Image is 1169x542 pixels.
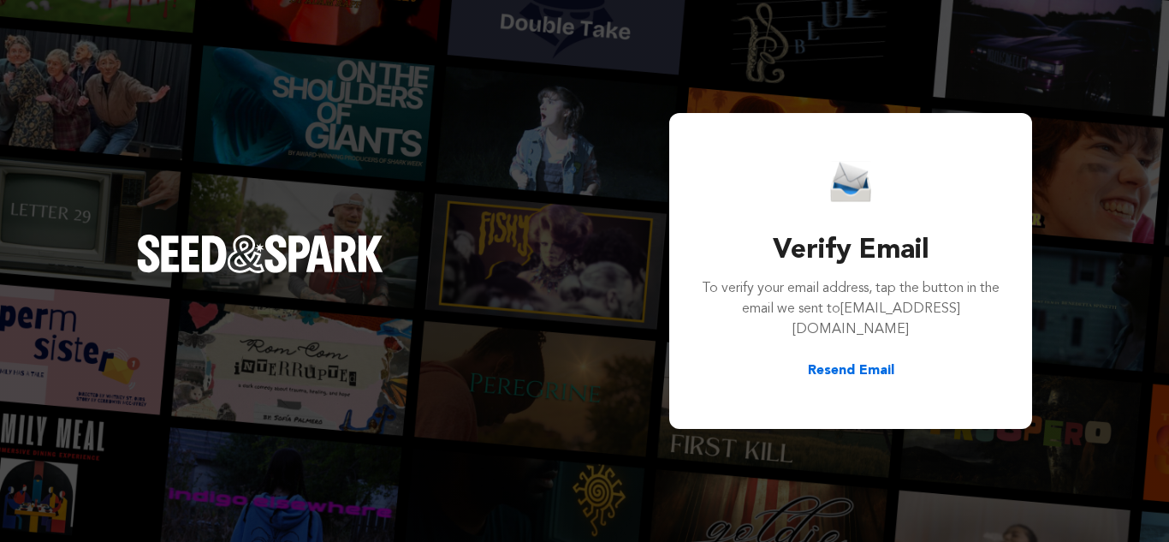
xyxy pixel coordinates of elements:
[792,302,960,337] span: [EMAIL_ADDRESS][DOMAIN_NAME]
[700,278,1001,340] p: To verify your email address, tap the button in the email we sent to
[700,230,1001,271] h3: Verify Email
[830,161,871,203] img: Seed&Spark Email Icon
[808,360,894,381] button: Resend Email
[137,235,383,307] a: Seed&Spark Homepage
[137,235,383,272] img: Seed&Spark Logo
